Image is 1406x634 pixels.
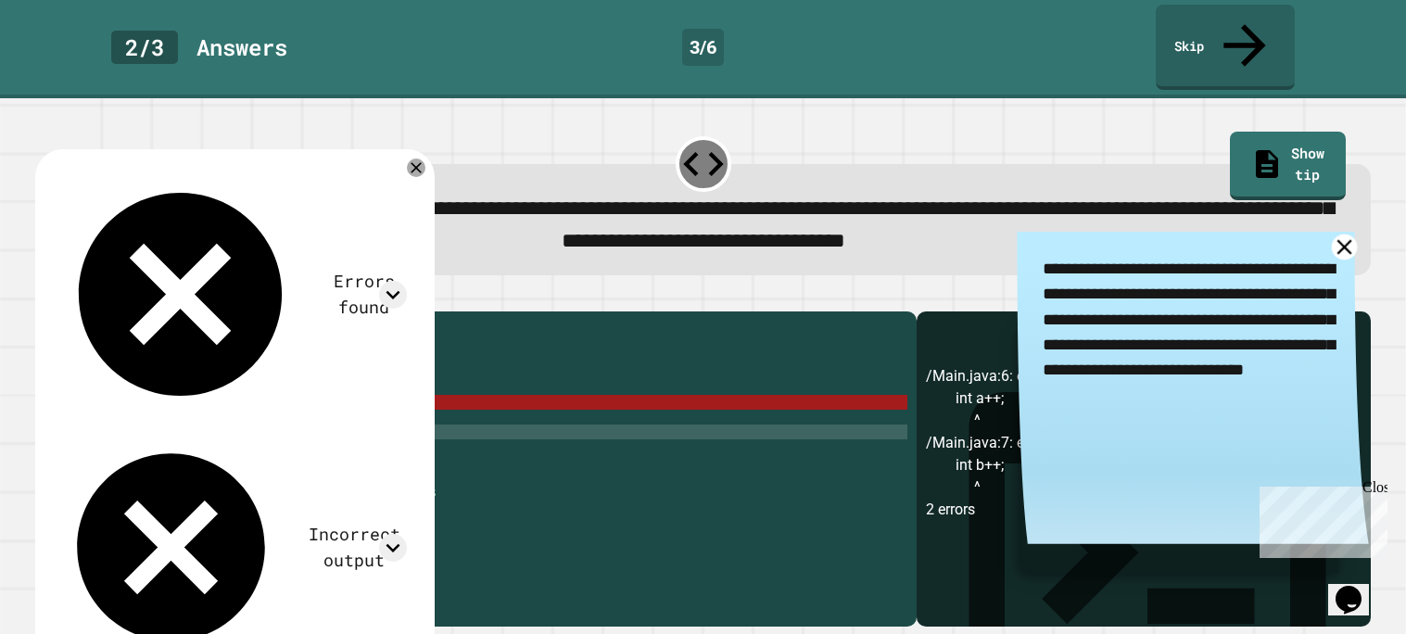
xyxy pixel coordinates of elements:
a: Show tip [1230,132,1346,200]
div: 2 / 3 [111,31,178,64]
div: /Main.java:6: error: ';' expected int a++; ^ /Main.java:7: error: ';' expected int b++; ^ 2 errors [926,365,1362,627]
div: 3 / 6 [682,29,724,66]
div: Chat with us now!Close [7,7,128,118]
iframe: chat widget [1328,560,1387,615]
div: Errors found [322,269,408,320]
iframe: chat widget [1252,479,1387,558]
a: Skip [1156,5,1295,90]
div: Answer s [196,31,287,64]
div: Incorrect output [302,522,408,573]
